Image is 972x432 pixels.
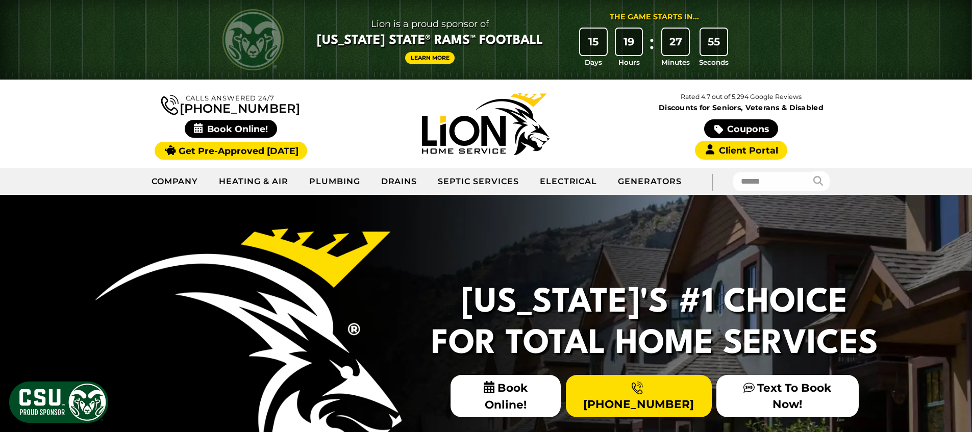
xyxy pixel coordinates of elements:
a: Drains [371,169,428,194]
img: CSU Rams logo [222,9,284,70]
span: Lion is a proud sponsor of [317,16,543,32]
div: The Game Starts in... [610,12,699,23]
a: Company [141,169,209,194]
img: Lion Home Service [422,93,550,155]
a: Text To Book Now! [716,375,858,417]
span: Minutes [661,57,690,67]
div: : [646,29,657,68]
div: | [692,168,733,195]
a: Heating & Air [209,169,298,194]
a: [PHONE_NUMBER] [566,375,712,417]
a: Electrical [530,169,608,194]
div: 19 [616,29,642,55]
span: Hours [618,57,640,67]
span: Book Online! [185,120,277,138]
p: Rated 4.7 out of 5,294 Google Reviews [613,91,868,103]
a: Plumbing [299,169,371,194]
span: Seconds [699,57,729,67]
a: Client Portal [695,141,787,160]
a: Learn More [405,52,455,64]
a: Get Pre-Approved [DATE] [155,142,307,160]
div: 27 [662,29,689,55]
span: Days [585,57,602,67]
img: CSU Sponsor Badge [8,380,110,424]
div: 55 [701,29,727,55]
div: 15 [580,29,607,55]
a: Septic Services [428,169,529,194]
a: [PHONE_NUMBER] [161,93,300,115]
a: Coupons [704,119,778,138]
span: Discounts for Seniors, Veterans & Disabled [616,104,867,111]
span: [US_STATE] State® Rams™ Football [317,32,543,49]
a: Generators [608,169,692,194]
h2: [US_STATE]'s #1 Choice For Total Home Services [425,283,884,365]
span: Book Online! [451,375,561,417]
